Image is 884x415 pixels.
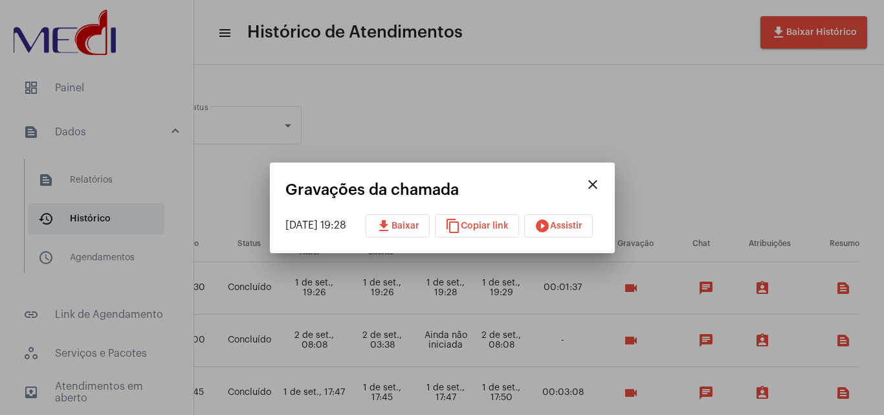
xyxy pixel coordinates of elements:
[285,181,580,198] mat-card-title: Gravações da chamada
[285,220,346,230] span: [DATE] 19:28
[445,221,509,230] span: Copiar link
[376,218,392,234] mat-icon: download
[435,214,519,238] button: Copiar link
[535,218,550,234] mat-icon: play_circle_filled
[524,214,593,238] button: Assistir
[445,218,461,234] mat-icon: content_copy
[585,177,601,192] mat-icon: close
[366,214,430,238] button: Baixar
[535,221,582,230] span: Assistir
[376,221,419,230] span: Baixar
